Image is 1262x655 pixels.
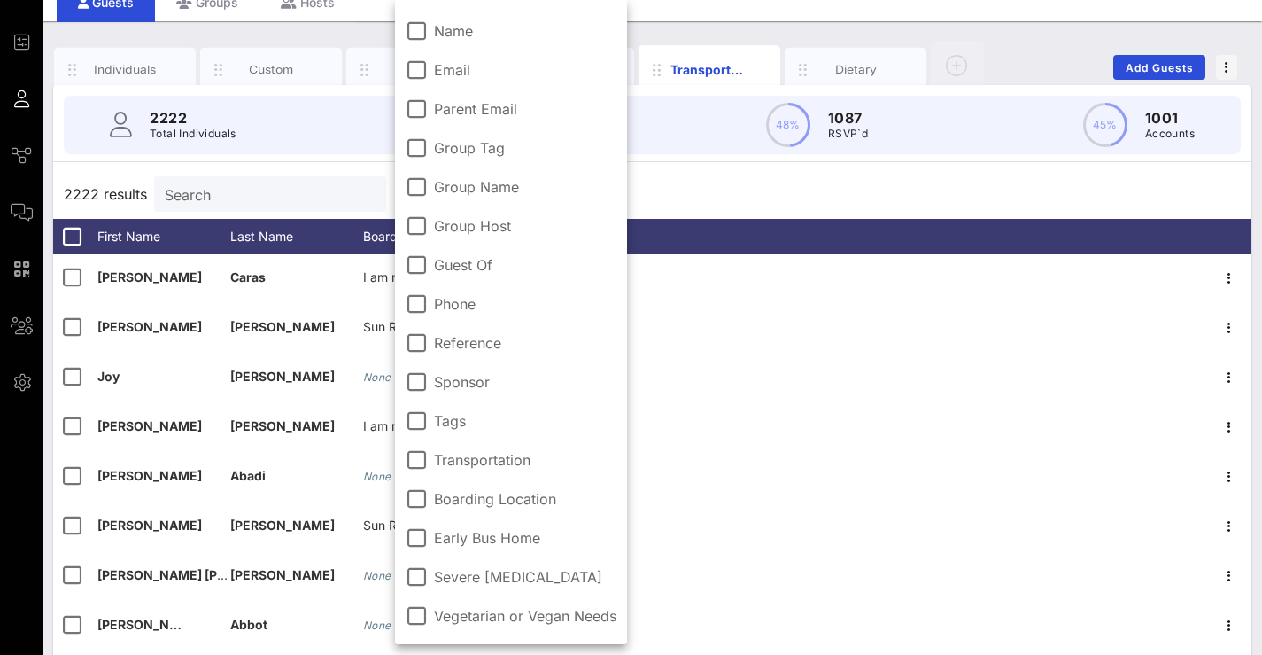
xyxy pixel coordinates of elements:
[828,107,868,129] p: 1087
[232,61,311,78] div: Custom
[1145,125,1195,143] p: Accounts
[1145,107,1195,129] p: 1001
[1113,55,1205,80] button: Add Guests
[434,139,616,157] label: Group Tag
[97,219,230,254] div: First Name
[363,319,762,334] span: Sun River Health [PERSON_NAME] | [STREET_ADDRESS][US_STATE]
[363,370,391,384] i: None
[97,319,202,334] span: [PERSON_NAME]
[434,490,616,508] label: Boarding Location
[363,219,496,254] div: Boarding Location
[230,617,267,632] span: Abbot
[150,107,236,129] p: 2222
[363,470,391,483] i: None
[434,100,616,118] label: Parent Email
[363,269,564,285] span: I am not planning to take a shuttle.
[434,568,616,586] label: Severe [MEDICAL_DATA]
[363,619,391,632] i: None
[230,518,335,533] span: [PERSON_NAME]
[434,178,616,196] label: Group Name
[434,61,616,79] label: Email
[434,529,616,547] label: Early Bus Home
[828,125,868,143] p: RSVP`d
[230,369,335,384] span: [PERSON_NAME]
[434,334,616,352] label: Reference
[97,617,309,632] span: [PERSON_NAME] [PERSON_NAME]
[86,61,165,78] div: Individuals
[434,412,616,430] label: Tags
[97,468,202,483] span: [PERSON_NAME]
[434,373,616,391] label: Sponsor
[670,60,749,79] div: Transportation
[363,518,719,533] span: Sun River Health Patchogue| [STREET_ADDRESS][US_STATE]
[97,418,202,433] span: [PERSON_NAME]
[434,217,616,235] label: Group Host
[230,418,335,433] span: [PERSON_NAME]
[817,61,895,78] div: Dietary
[64,183,147,205] span: 2222 results
[230,219,363,254] div: Last Name
[230,319,335,334] span: [PERSON_NAME]
[363,418,564,433] span: I am not planning to take a shuttle.
[230,567,335,582] span: [PERSON_NAME]
[230,468,266,483] span: Abadi
[434,607,616,625] label: Vegetarian or Vegan Needs
[97,518,202,533] span: [PERSON_NAME]
[434,295,616,313] label: Phone
[97,269,202,285] span: [PERSON_NAME]
[97,369,120,384] span: Joy
[1125,61,1195,74] span: Add Guests
[363,569,391,582] i: None
[434,22,616,40] label: Name
[378,61,457,78] div: Seating
[230,269,266,285] span: Caras
[97,567,309,582] span: [PERSON_NAME] [PERSON_NAME]
[434,256,616,274] label: Guest Of
[434,451,616,469] label: Transportation
[150,125,236,143] p: Total Individuals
